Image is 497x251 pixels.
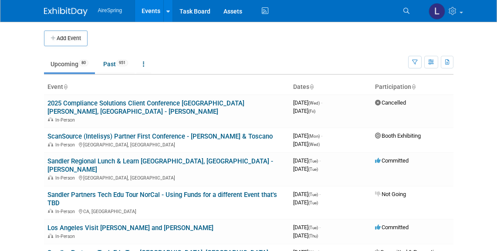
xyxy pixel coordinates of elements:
span: In-Person [55,117,78,123]
span: (Thu) [308,234,318,238]
span: [DATE] [293,108,315,114]
span: AireSpring [98,7,122,14]
a: Upcoming80 [44,56,95,72]
img: ExhibitDay [44,7,88,16]
span: In-Person [55,175,78,181]
img: In-Person Event [48,209,53,213]
img: Lisa Chow [429,3,445,20]
span: [DATE] [293,166,318,172]
a: Sort by Participation Type [411,83,416,90]
span: - [319,191,321,197]
span: Committed [375,224,409,231]
span: In-Person [55,234,78,239]
span: [DATE] [293,99,322,106]
div: CA, [GEOGRAPHIC_DATA] [47,207,286,214]
div: [GEOGRAPHIC_DATA], [GEOGRAPHIC_DATA] [47,174,286,181]
img: In-Person Event [48,234,53,238]
img: In-Person Event [48,142,53,146]
div: [GEOGRAPHIC_DATA], [GEOGRAPHIC_DATA] [47,141,286,148]
span: (Tue) [308,200,318,205]
span: [DATE] [293,157,321,164]
span: [DATE] [293,232,318,239]
span: (Wed) [308,142,320,147]
span: 951 [116,60,128,66]
a: Los Angeles Visit [PERSON_NAME] and [PERSON_NAME] [47,224,213,232]
span: In-Person [55,142,78,148]
span: - [319,157,321,164]
span: - [319,224,321,231]
span: (Wed) [308,101,320,105]
span: - [321,99,322,106]
a: Sandler Regional Lunch & Learn [GEOGRAPHIC_DATA], [GEOGRAPHIC_DATA] - [PERSON_NAME] [47,157,273,173]
span: 80 [79,60,88,66]
span: Committed [375,157,409,164]
span: (Tue) [308,159,318,163]
a: Sort by Start Date [309,83,314,90]
a: Sandler Partners Tech Edu Tour NorCal - Using Funds for a different Event that's TBD [47,191,277,207]
img: In-Person Event [48,117,53,122]
span: (Tue) [308,167,318,172]
span: (Fri) [308,109,315,114]
span: In-Person [55,209,78,214]
a: 2025 Compliance Solutions Client Conference [GEOGRAPHIC_DATA][PERSON_NAME], [GEOGRAPHIC_DATA] - [... [47,99,244,115]
th: Dates [290,80,372,95]
span: [DATE] [293,191,321,197]
span: (Tue) [308,225,318,230]
th: Participation [372,80,453,95]
span: Not Going [375,191,406,197]
a: ScanSource (Intelisys) Partner First Conference - [PERSON_NAME] & Toscano [47,132,273,140]
th: Event [44,80,290,95]
span: [DATE] [293,199,318,206]
span: Booth Exhibiting [375,132,421,139]
a: Sort by Event Name [63,83,68,90]
span: [DATE] [293,224,321,231]
span: [DATE] [293,141,320,147]
span: [DATE] [293,132,322,139]
button: Add Event [44,31,88,46]
span: - [321,132,322,139]
img: In-Person Event [48,175,53,180]
a: Past951 [97,56,135,72]
span: (Tue) [308,192,318,197]
span: Cancelled [375,99,406,106]
span: (Mon) [308,134,320,139]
